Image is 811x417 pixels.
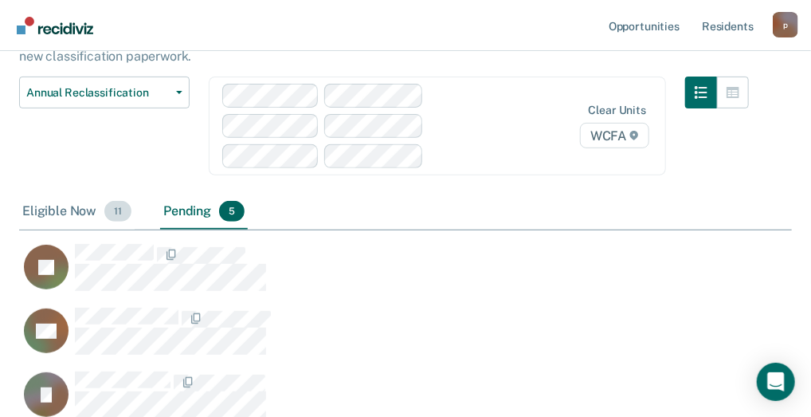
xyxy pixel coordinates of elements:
[773,12,798,37] div: p
[589,104,647,117] div: Clear units
[26,86,170,100] span: Annual Reclassification
[19,243,695,307] div: CaseloadOpportunityCell-00629618
[160,195,248,230] div: Pending5
[19,33,747,64] p: This alert helps staff identify residents who are due for annual custody reclassification and dir...
[17,17,93,34] img: Recidiviz
[19,307,695,371] div: CaseloadOpportunityCell-00401984
[19,77,190,108] button: Annual Reclassification
[19,195,135,230] div: Eligible Now11
[773,12,798,37] button: Profile dropdown button
[104,201,131,222] span: 11
[580,123,649,148] span: WCFA
[219,201,245,222] span: 5
[757,363,795,401] div: Open Intercom Messenger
